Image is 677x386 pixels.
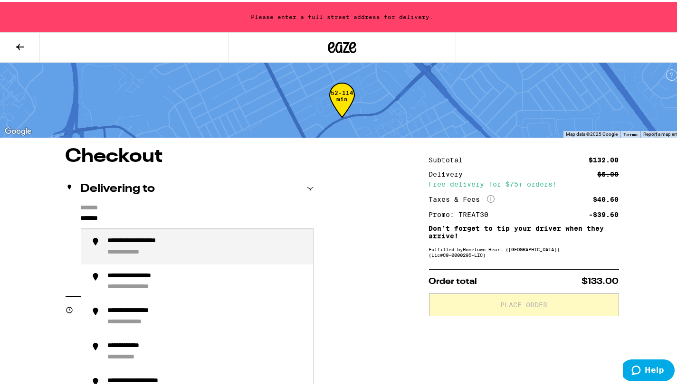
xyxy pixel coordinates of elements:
button: Place Order [429,292,619,314]
span: Order total [429,275,477,284]
a: Terms [623,130,638,135]
div: Taxes & Fees [429,193,495,202]
p: Don't forget to tip your driver when they arrive! [429,223,619,238]
div: Fulfilled by Hometown Heart ([GEOGRAPHIC_DATA]) (Lic# C9-0000295-LIC ) [429,245,619,256]
a: Open this area in Google Maps (opens a new window) [2,123,34,136]
div: 52-114 min [329,88,355,123]
span: Map data ©2025 Google [566,130,618,135]
h2: Delivering to [81,181,155,193]
div: Subtotal [429,155,470,161]
div: Delivery [429,169,470,176]
div: $132.00 [589,155,619,161]
div: Free delivery for $75+ orders! [429,179,619,186]
div: Promo: TREAT30 [429,209,496,216]
div: $5.00 [598,169,619,176]
iframe: Opens a widget where you can find more information [623,358,675,381]
span: Place Order [500,300,547,306]
span: $133.00 [582,275,619,284]
div: -$39.60 [589,209,619,216]
div: $40.60 [593,194,619,201]
img: Google [2,123,34,136]
h1: Checkout [66,145,314,164]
